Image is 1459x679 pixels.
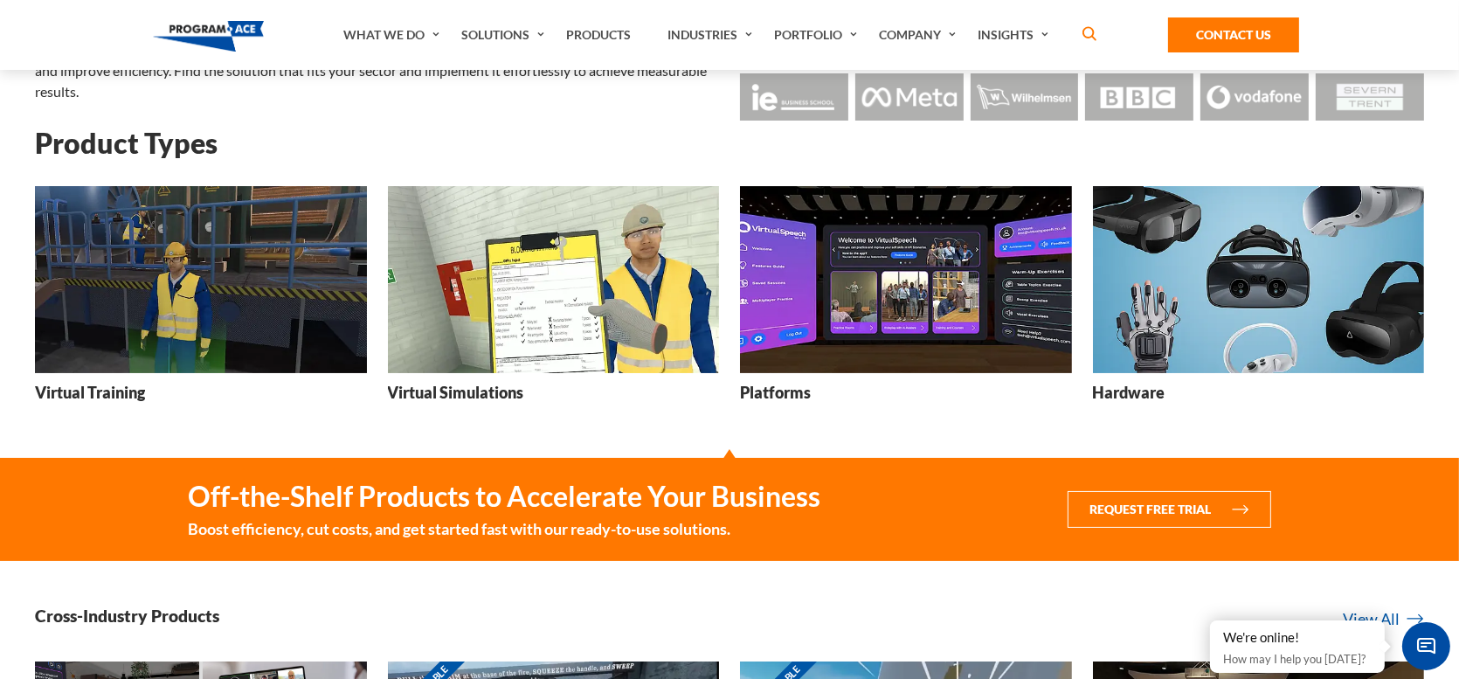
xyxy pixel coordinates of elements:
small: Boost efficiency, cut costs, and get started fast with our ready-to-use solutions. [188,517,820,540]
a: Virtual Training [35,186,367,416]
a: Platforms [740,186,1072,416]
a: Virtual Simulations [388,186,720,416]
img: Logo - BBC [1085,73,1193,121]
span: Chat Widget [1402,622,1450,670]
h3: Cross-Industry Products [35,605,219,627]
img: Program-Ace [153,21,264,52]
img: Hardware [1093,186,1425,372]
h2: Product Types [35,128,1424,158]
p: How may I help you [DATE]? [1223,648,1372,669]
a: Contact Us [1168,17,1299,52]
strong: Off-the-Shelf Products to Accelerate Your Business [188,479,820,514]
img: Logo - Vodafone [1200,73,1309,121]
a: View All [1343,607,1424,631]
img: Logo - Seven Trent [1316,73,1424,121]
img: Logo - Wilhemsen [971,73,1079,121]
p: From training programs to operational tools, each product is designed to streamline workflows, op... [35,39,719,102]
a: Hardware [1093,186,1425,416]
button: Request Free Trial [1068,491,1271,528]
h3: Hardware [1093,382,1165,404]
img: Virtual Simulations [388,186,720,372]
h3: Virtual Simulations [388,382,524,404]
img: Virtual Training [35,186,367,372]
h3: Platforms [740,382,811,404]
img: Platforms [740,186,1072,372]
img: Logo - Ie Business School [740,73,848,121]
img: Logo - Meta [855,73,964,121]
h3: Virtual Training [35,382,145,404]
div: We're online! [1223,629,1372,647]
